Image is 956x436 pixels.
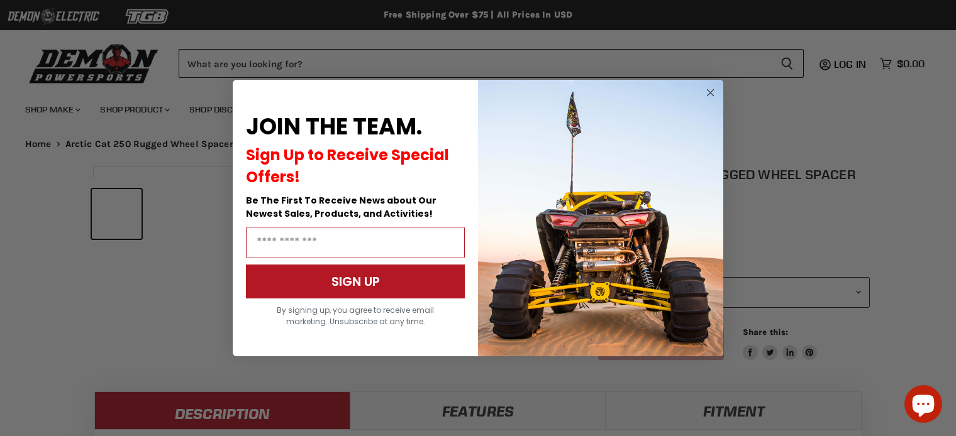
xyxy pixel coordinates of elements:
[703,85,718,101] button: Close dialog
[246,111,422,143] span: JOIN THE TEAM.
[246,227,465,258] input: Email Address
[246,144,449,187] span: Sign Up to Receive Special Offers!
[277,305,434,327] span: By signing up, you agree to receive email marketing. Unsubscribe at any time.
[246,194,436,220] span: Be The First To Receive News about Our Newest Sales, Products, and Activities!
[901,385,946,426] inbox-online-store-chat: Shopify online store chat
[478,80,723,356] img: a9095488-b6e7-41ba-879d-588abfab540b.jpeg
[246,264,465,298] button: SIGN UP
